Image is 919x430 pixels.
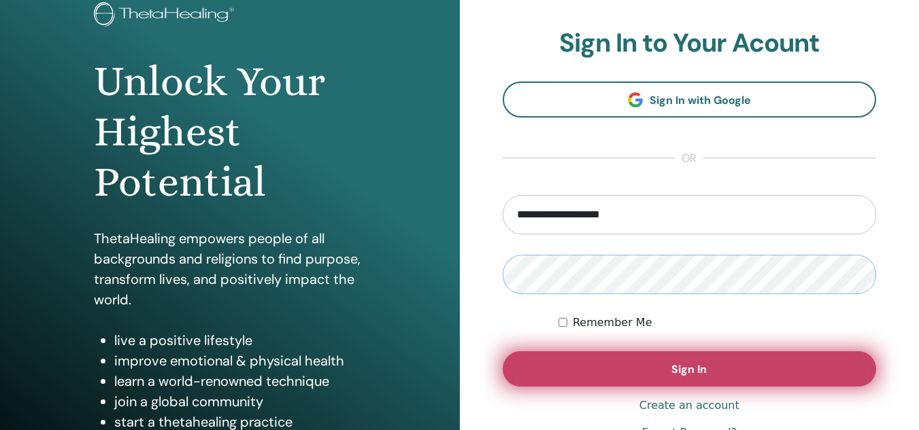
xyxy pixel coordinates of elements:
[650,93,751,107] span: Sign In with Google
[573,315,652,331] label: Remember Me
[114,330,366,351] li: live a positive lifestyle
[671,362,707,376] span: Sign In
[503,351,877,387] button: Sign In
[639,397,739,414] a: Create an account
[94,56,366,208] h1: Unlock Your Highest Potential
[675,150,703,166] span: or
[114,371,366,391] li: learn a world-renowned technique
[114,391,366,412] li: join a global community
[558,315,876,331] div: Keep me authenticated indefinitely or until I manually logout
[503,82,877,118] a: Sign In with Google
[114,351,366,371] li: improve emotional & physical health
[94,228,366,310] p: ThetaHealing empowers people of all backgrounds and religions to find purpose, transform lives, a...
[503,28,877,59] h2: Sign In to Your Acount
